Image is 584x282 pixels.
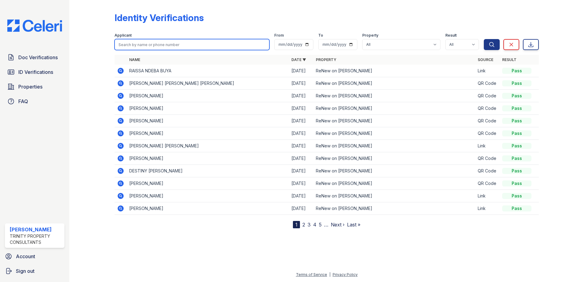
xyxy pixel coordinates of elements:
[289,90,313,102] td: [DATE]
[289,140,313,152] td: [DATE]
[289,152,313,165] td: [DATE]
[313,102,476,115] td: ReNew on [PERSON_NAME]
[289,115,313,127] td: [DATE]
[289,177,313,190] td: [DATE]
[5,81,64,93] a: Properties
[129,57,140,62] a: Name
[475,165,500,177] td: QR Code
[289,102,313,115] td: [DATE]
[5,95,64,107] a: FAQ
[127,115,289,127] td: [PERSON_NAME]
[475,177,500,190] td: QR Code
[18,54,58,61] span: Doc Verifications
[324,221,328,228] span: …
[333,272,358,277] a: Privacy Policy
[296,272,327,277] a: Terms of Service
[2,20,67,32] img: CE_Logo_Blue-a8612792a0a2168367f1c8372b55b34899dd931a85d93a1a3d3e32e68fde9ad4.png
[127,102,289,115] td: [PERSON_NAME]
[502,105,531,111] div: Pass
[289,202,313,215] td: [DATE]
[475,115,500,127] td: QR Code
[502,93,531,99] div: Pass
[289,77,313,90] td: [DATE]
[502,193,531,199] div: Pass
[502,168,531,174] div: Pass
[289,127,313,140] td: [DATE]
[293,221,300,228] div: 1
[18,83,42,90] span: Properties
[289,65,313,77] td: [DATE]
[127,190,289,202] td: [PERSON_NAME]
[502,180,531,186] div: Pass
[313,65,476,77] td: ReNew on [PERSON_NAME]
[313,115,476,127] td: ReNew on [PERSON_NAME]
[2,250,67,262] a: Account
[331,222,345,228] a: Next ›
[127,90,289,102] td: [PERSON_NAME]
[502,118,531,124] div: Pass
[10,233,62,245] div: Trinity Property Consultants
[18,98,28,105] span: FAQ
[127,165,289,177] td: DESTINY [PERSON_NAME]
[291,57,306,62] a: Date ▼
[313,165,476,177] td: ReNew on [PERSON_NAME]
[475,152,500,165] td: QR Code
[313,140,476,152] td: ReNew on [PERSON_NAME]
[16,267,35,275] span: Sign out
[313,127,476,140] td: ReNew on [PERSON_NAME]
[316,57,336,62] a: Property
[502,80,531,86] div: Pass
[475,90,500,102] td: QR Code
[127,65,289,77] td: RAISSA NDEBA BUYA
[313,77,476,90] td: ReNew on [PERSON_NAME]
[5,51,64,63] a: Doc Verifications
[319,222,322,228] a: 5
[10,226,62,233] div: [PERSON_NAME]
[475,140,500,152] td: Link
[313,202,476,215] td: ReNew on [PERSON_NAME]
[308,222,311,228] a: 3
[502,57,516,62] a: Result
[313,190,476,202] td: ReNew on [PERSON_NAME]
[313,152,476,165] td: ReNew on [PERSON_NAME]
[289,165,313,177] td: [DATE]
[313,222,316,228] a: 4
[127,202,289,215] td: [PERSON_NAME]
[127,152,289,165] td: [PERSON_NAME]
[478,57,493,62] a: Source
[289,190,313,202] td: [DATE]
[313,90,476,102] td: ReNew on [PERSON_NAME]
[329,272,330,277] div: |
[115,33,132,38] label: Applicant
[127,140,289,152] td: [PERSON_NAME] [PERSON_NAME]
[502,155,531,161] div: Pass
[302,222,305,228] a: 2
[502,143,531,149] div: Pass
[362,33,378,38] label: Property
[127,177,289,190] td: [PERSON_NAME]
[502,68,531,74] div: Pass
[115,39,269,50] input: Search by name or phone number
[347,222,360,228] a: Last »
[502,205,531,211] div: Pass
[445,33,457,38] label: Result
[318,33,323,38] label: To
[5,66,64,78] a: ID Verifications
[2,265,67,277] a: Sign out
[115,12,204,23] div: Identity Verifications
[127,77,289,90] td: [PERSON_NAME] [PERSON_NAME] [PERSON_NAME]
[475,127,500,140] td: QR Code
[475,202,500,215] td: Link
[475,102,500,115] td: QR Code
[127,127,289,140] td: [PERSON_NAME]
[502,130,531,136] div: Pass
[475,65,500,77] td: Link
[475,190,500,202] td: Link
[313,177,476,190] td: ReNew on [PERSON_NAME]
[274,33,284,38] label: From
[18,68,53,76] span: ID Verifications
[16,253,35,260] span: Account
[475,77,500,90] td: QR Code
